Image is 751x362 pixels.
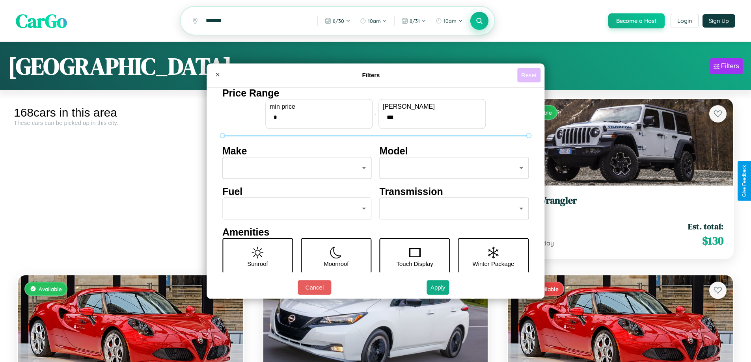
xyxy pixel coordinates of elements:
span: / day [537,239,554,247]
button: Reset [517,68,540,82]
button: 10am [432,15,467,27]
button: Sign Up [703,14,735,28]
h4: Filters [225,72,517,78]
label: min price [270,103,368,110]
div: Give Feedback [742,165,747,197]
button: 8/30 [321,15,354,27]
p: Winter Package [473,258,514,269]
h3: Jeep Wrangler [518,195,723,206]
span: CarGo [16,8,67,34]
span: $ 130 [702,233,723,249]
span: 10am [368,18,381,24]
h4: Model [380,145,529,157]
span: 8 / 31 [410,18,420,24]
button: Login [671,14,699,28]
span: Est. total: [688,221,723,232]
label: [PERSON_NAME] [383,103,481,110]
h1: [GEOGRAPHIC_DATA] [8,50,232,82]
div: 168 cars in this area [14,106,247,119]
button: 8/31 [398,15,430,27]
p: Touch Display [396,258,433,269]
h4: Transmission [380,186,529,197]
span: Available [39,286,62,292]
h4: Make [222,145,372,157]
p: - [375,108,376,119]
h4: Amenities [222,226,529,238]
button: Become a Host [608,13,665,28]
span: 8 / 30 [333,18,344,24]
a: Jeep Wrangler2024 [518,195,723,214]
div: Filters [721,62,739,70]
div: These cars can be picked up in this city. [14,119,247,126]
p: Sunroof [247,258,268,269]
button: Apply [427,280,449,295]
h4: Price Range [222,87,529,99]
p: Moonroof [324,258,348,269]
button: Cancel [298,280,331,295]
button: Filters [710,58,743,74]
button: 10am [356,15,391,27]
span: 10am [444,18,457,24]
h4: Fuel [222,186,372,197]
